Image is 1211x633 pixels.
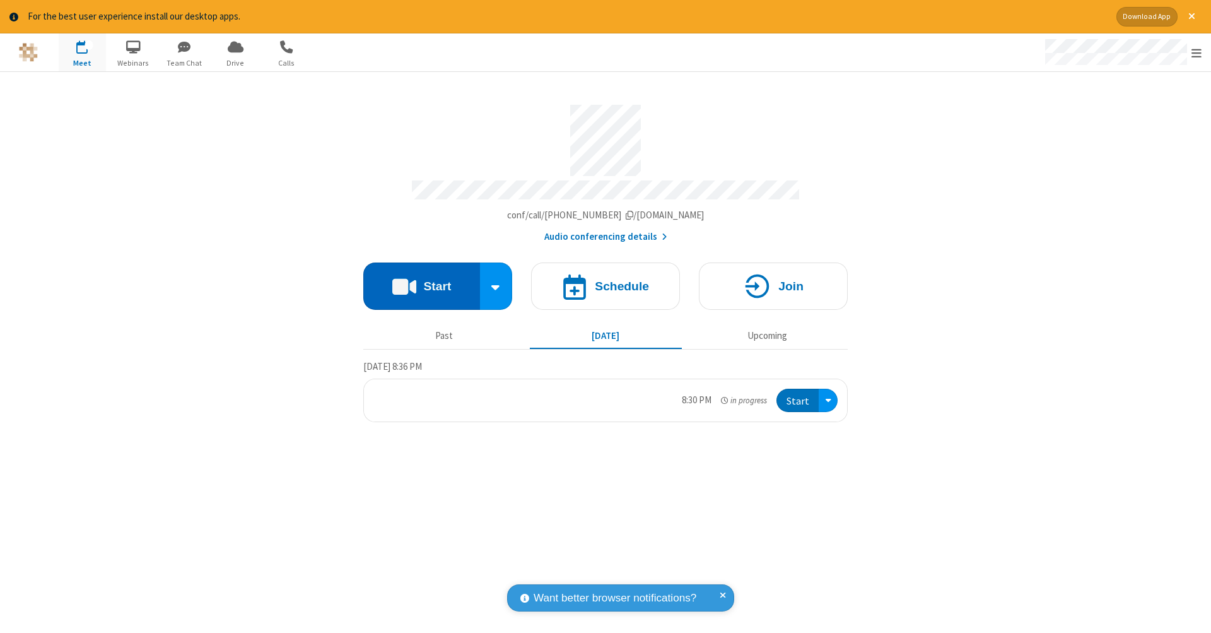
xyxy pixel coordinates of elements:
h4: Join [778,280,804,292]
span: Want better browser notifications? [534,590,696,606]
em: in progress [721,394,767,406]
button: Copy my meeting room linkCopy my meeting room link [507,208,705,223]
img: QA Selenium DO NOT DELETE OR CHANGE [19,43,38,62]
button: [DATE] [530,324,682,348]
div: 1 [85,40,93,50]
button: Logo [4,33,52,71]
button: Download App [1116,7,1178,27]
span: Meet [59,57,106,69]
div: 8:30 PM [682,393,711,408]
section: Today's Meetings [363,359,848,422]
div: Start conference options [480,263,513,310]
button: Upcoming [691,324,843,348]
h4: Schedule [595,280,649,292]
div: For the best user experience install our desktop apps. [28,9,1107,24]
span: Webinars [110,57,157,69]
button: Audio conferencing details [544,230,667,244]
button: Start [776,389,819,412]
button: Join [699,263,848,310]
span: Team Chat [161,57,208,69]
span: Copy my meeting room link [507,209,705,221]
span: Calls [263,57,310,69]
button: Past [368,324,520,348]
section: Account details [363,95,848,244]
button: Close alert [1182,7,1202,27]
div: Open menu [1033,33,1211,71]
span: Drive [212,57,259,69]
h4: Start [423,280,451,292]
span: [DATE] 8:36 PM [363,360,422,372]
button: Start [363,263,480,310]
button: Schedule [531,263,680,310]
div: Open menu [819,389,838,412]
